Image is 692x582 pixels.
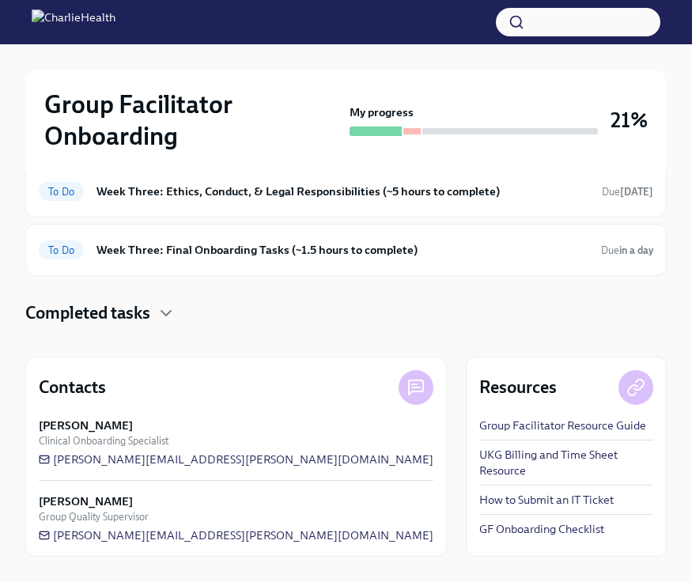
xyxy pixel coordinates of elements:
strong: [PERSON_NAME] [39,418,133,433]
a: [PERSON_NAME][EMAIL_ADDRESS][PERSON_NAME][DOMAIN_NAME] [39,452,433,467]
h6: Week Three: Final Onboarding Tasks (~1.5 hours to complete) [96,241,588,259]
span: To Do [39,186,84,198]
h6: Week Three: Ethics, Conduct, & Legal Responsibilities (~5 hours to complete) [96,183,589,200]
h3: 21% [611,106,648,134]
span: Clinical Onboarding Specialist [39,433,168,448]
a: To DoWeek Three: Ethics, Conduct, & Legal Responsibilities (~5 hours to complete)Due[DATE] [39,179,653,204]
span: Due [601,244,653,256]
img: CharlieHealth [32,9,115,35]
h4: Contacts [39,376,106,399]
a: [PERSON_NAME][EMAIL_ADDRESS][PERSON_NAME][DOMAIN_NAME] [39,527,433,543]
strong: [PERSON_NAME] [39,493,133,509]
a: To DoWeek Three: Final Onboarding Tasks (~1.5 hours to complete)Duein a day [39,237,653,263]
strong: in a day [619,244,653,256]
span: Group Quality Supervisor [39,509,149,524]
a: How to Submit an IT Ticket [479,492,614,508]
h4: Completed tasks [25,301,150,325]
a: UKG Billing and Time Sheet Resource [479,447,653,478]
div: Completed tasks [25,301,667,325]
strong: [DATE] [620,186,653,198]
h4: Resources [479,376,557,399]
strong: My progress [350,104,414,120]
span: August 23rd, 2025 10:00 [601,243,653,258]
span: Due [602,186,653,198]
span: To Do [39,244,84,256]
a: GF Onboarding Checklist [479,521,604,537]
span: August 25th, 2025 10:00 [602,184,653,199]
a: Group Facilitator Resource Guide [479,418,646,433]
h2: Group Facilitator Onboarding [44,89,343,152]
